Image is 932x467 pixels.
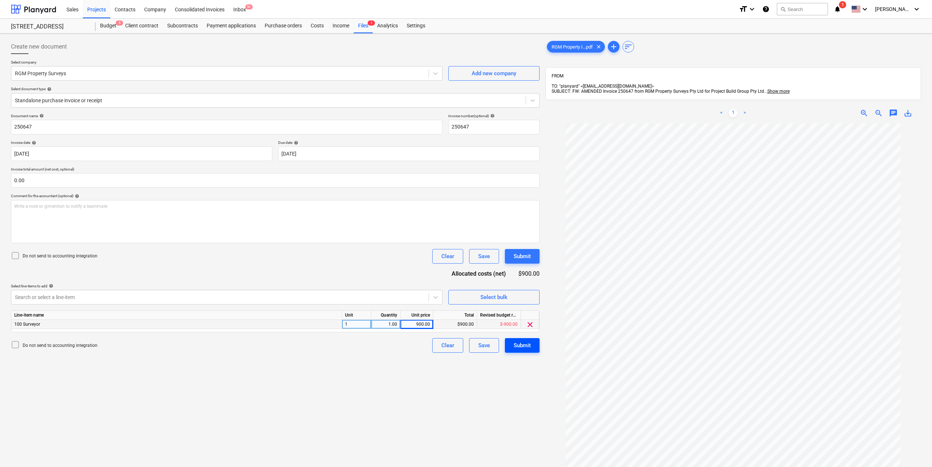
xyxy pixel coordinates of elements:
[478,341,490,350] div: Save
[11,167,540,173] p: Invoice total amount (net cost, optional)
[860,109,868,118] span: zoom_in
[839,1,846,8] span: 1
[432,338,463,353] button: Clear
[354,19,373,33] div: Files
[11,120,442,134] input: Document name
[748,5,756,14] i: keyboard_arrow_down
[505,338,540,353] button: Submit
[477,320,521,329] div: $-900.00
[472,69,516,78] div: Add new company
[403,320,430,329] div: 900.00
[514,341,531,350] div: Submit
[448,290,540,305] button: Select bulk
[477,311,521,320] div: Revised budget remaining
[354,19,373,33] a: Files1
[11,146,272,161] input: Invoice date not specified
[526,320,534,329] span: clear
[11,23,87,31] div: [STREET_ADDRESS]
[547,44,597,50] span: RGM Property I...pdf
[14,322,40,327] span: 100 Surveyor
[762,5,770,14] i: Knowledge base
[11,87,540,91] div: Select document type
[46,87,51,91] span: help
[480,292,507,302] div: Select bulk
[278,146,540,161] input: Due date not specified
[23,342,97,349] p: Do not send to accounting integration
[834,5,841,14] i: notifications
[373,19,402,33] a: Analytics
[163,19,202,33] a: Subcontracts
[889,109,898,118] span: chat
[11,311,342,320] div: Line-item name
[767,89,790,94] span: Show more
[729,109,737,118] a: Page 1 is your current page
[30,141,36,145] span: help
[594,42,603,51] span: clear
[328,19,354,33] div: Income
[342,320,371,329] div: 1
[368,20,375,26] span: 1
[448,114,540,118] div: Invoice number (optional)
[342,311,371,320] div: Unit
[11,60,442,66] p: Select company
[874,109,883,118] span: zoom_out
[374,320,397,329] div: 1.00
[518,269,539,278] div: $900.00
[432,249,463,264] button: Clear
[739,5,748,14] i: format_size
[717,109,726,118] a: Previous page
[11,140,272,145] div: Invoice date
[445,269,518,278] div: Allocated costs (net)
[469,249,499,264] button: Save
[260,19,306,33] a: Purchase orders
[780,6,786,12] span: search
[904,109,912,118] span: save_alt
[433,311,477,320] div: Total
[73,194,79,198] span: help
[609,42,618,51] span: add
[402,19,430,33] a: Settings
[202,19,260,33] a: Payment applications
[245,4,253,9] span: 9+
[96,19,121,33] div: Budget
[278,140,540,145] div: Due date
[777,3,828,15] button: Search
[441,341,454,350] div: Clear
[371,311,400,320] div: Quantity
[514,252,531,261] div: Submit
[912,5,921,14] i: keyboard_arrow_down
[23,253,97,259] p: Do not send to accounting integration
[547,41,605,53] div: RGM Property I...pdf
[448,66,540,81] button: Add new company
[292,141,298,145] span: help
[121,19,163,33] a: Client contract
[448,120,540,134] input: Invoice number
[552,84,654,89] span: TO: "planyard" <[EMAIL_ADDRESS][DOMAIN_NAME]>
[11,173,540,188] input: Invoice total amount (net cost, optional)
[624,42,633,51] span: sort
[469,338,499,353] button: Save
[38,114,44,118] span: help
[11,284,442,288] div: Select line-items to add
[895,432,932,467] iframe: Chat Widget
[489,114,495,118] span: help
[116,20,123,26] span: 5
[96,19,121,33] a: Budget5
[11,42,67,51] span: Create new document
[552,73,564,79] span: FROM:
[47,284,53,288] span: help
[306,19,328,33] a: Costs
[11,114,442,118] div: Document name
[764,89,790,94] span: ...
[740,109,749,118] a: Next page
[875,6,912,12] span: [PERSON_NAME]
[433,320,477,329] div: $900.00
